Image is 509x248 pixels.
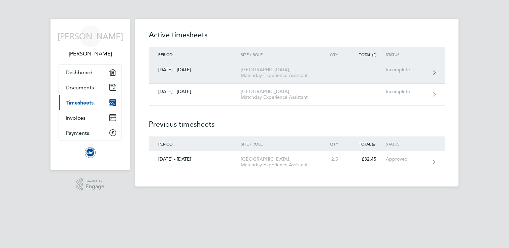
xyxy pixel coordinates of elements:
[149,62,445,84] a: [DATE] - [DATE][GEOGRAPHIC_DATA], Matchday Experience AssistantIncomplete
[241,52,318,57] div: Site / Role
[58,32,123,41] span: [PERSON_NAME]
[149,67,241,73] div: [DATE] - [DATE]
[149,30,445,47] h2: Active timesheets
[241,67,318,78] div: [GEOGRAPHIC_DATA], Matchday Experience Assistant
[59,80,122,95] a: Documents
[59,65,122,80] a: Dashboard
[149,89,241,94] div: [DATE] - [DATE]
[59,50,122,58] span: Jonathan Aylett
[386,156,427,162] div: Approved
[59,95,122,110] a: Timesheets
[66,99,94,106] span: Timesheets
[158,141,173,147] span: Period
[86,178,104,184] span: Powered by
[59,110,122,125] a: Invoices
[66,115,86,121] span: Invoices
[66,130,89,136] span: Payments
[59,26,122,58] a: [PERSON_NAME][PERSON_NAME]
[386,89,427,94] div: Incomplete
[318,141,347,146] div: Qty
[241,156,318,168] div: [GEOGRAPHIC_DATA], Matchday Experience Assistant
[318,52,347,57] div: Qty
[149,156,241,162] div: [DATE] - [DATE]
[158,52,173,57] span: Period
[76,178,105,191] a: Powered byEngage
[66,69,93,76] span: Dashboard
[66,84,94,91] span: Documents
[59,147,122,158] a: Go to home page
[149,106,445,136] h2: Previous timesheets
[386,141,427,146] div: Status
[149,151,445,173] a: [DATE] - [DATE][GEOGRAPHIC_DATA], Matchday Experience Assistant2.5£32.45Approved
[149,84,445,106] a: [DATE] - [DATE][GEOGRAPHIC_DATA], Matchday Experience AssistantIncomplete
[85,147,96,158] img: brightonandhovealbion-logo-retina.png
[386,67,427,73] div: Incomplete
[241,141,318,146] div: Site / Role
[50,19,130,170] nav: Main navigation
[347,141,386,146] div: Total (£)
[347,156,386,162] div: £32.45
[241,89,318,100] div: [GEOGRAPHIC_DATA], Matchday Experience Assistant
[86,184,104,190] span: Engage
[347,52,386,57] div: Total (£)
[386,52,427,57] div: Status
[318,156,347,162] div: 2.5
[59,125,122,140] a: Payments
